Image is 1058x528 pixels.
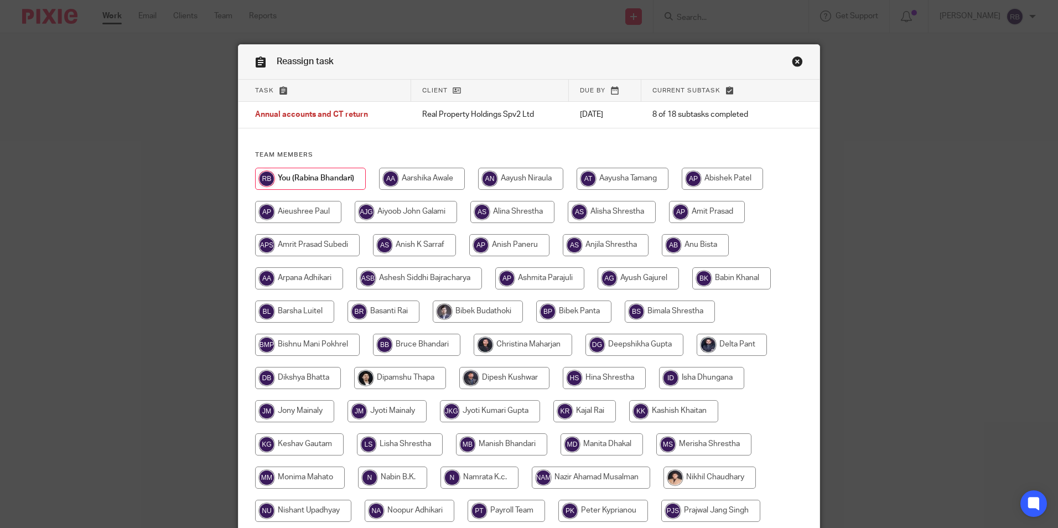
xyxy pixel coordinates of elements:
[792,56,803,71] a: Close this dialog window
[580,87,605,94] span: Due by
[255,111,368,119] span: Annual accounts and CT return
[422,87,448,94] span: Client
[652,87,720,94] span: Current subtask
[580,109,630,120] p: [DATE]
[641,102,780,128] td: 8 of 18 subtasks completed
[277,57,334,66] span: Reassign task
[255,151,803,159] h4: Team members
[255,87,274,94] span: Task
[422,109,558,120] p: Real Property Holdings Spv2 Ltd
